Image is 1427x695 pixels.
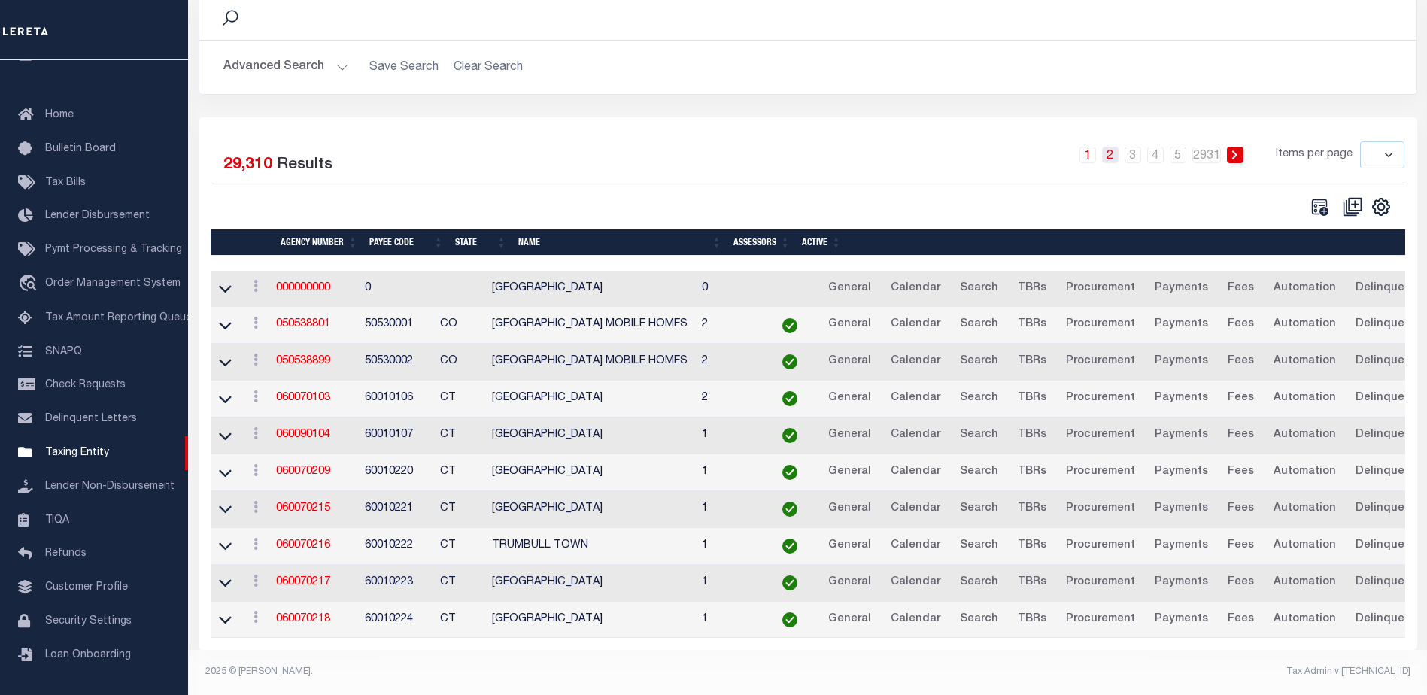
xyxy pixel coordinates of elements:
[1276,147,1353,163] span: Items per page
[359,528,434,565] td: 60010222
[359,271,434,308] td: 0
[1221,277,1261,301] a: Fees
[1267,423,1343,448] a: Automation
[884,497,947,521] a: Calendar
[45,346,82,357] span: SNAPQ
[434,307,487,344] td: CO
[486,381,696,417] td: [GEOGRAPHIC_DATA]
[1148,497,1215,521] a: Payments
[486,417,696,454] td: [GEOGRAPHIC_DATA]
[1147,147,1164,163] a: 4
[1011,277,1053,301] a: TBRs
[486,271,696,308] td: [GEOGRAPHIC_DATA]
[359,565,434,602] td: 60010223
[1267,387,1343,411] a: Automation
[486,565,696,602] td: [GEOGRAPHIC_DATA]
[434,565,487,602] td: CT
[821,571,878,595] a: General
[275,229,363,256] th: Agency Number: activate to sort column ascending
[696,565,764,602] td: 1
[1011,534,1053,558] a: TBRs
[953,277,1005,301] a: Search
[223,53,348,82] button: Advanced Search
[276,319,330,329] a: 050538801
[819,665,1410,678] div: Tax Admin v.[TECHNICAL_ID]
[45,616,132,627] span: Security Settings
[696,491,764,528] td: 1
[884,460,947,484] a: Calendar
[45,514,69,525] span: TIQA
[782,391,797,406] img: check-icon-green.svg
[486,528,696,565] td: TRUMBULL TOWN
[1079,147,1096,163] a: 1
[1011,460,1053,484] a: TBRs
[884,387,947,411] a: Calendar
[1267,608,1343,632] a: Automation
[696,307,764,344] td: 2
[1221,608,1261,632] a: Fees
[359,307,434,344] td: 50530001
[1221,571,1261,595] a: Fees
[277,153,332,178] label: Results
[194,665,808,678] div: 2025 © [PERSON_NAME].
[276,283,330,293] a: 000000000
[276,429,330,440] a: 060090104
[486,454,696,491] td: [GEOGRAPHIC_DATA]
[1059,497,1142,521] a: Procurement
[359,602,434,639] td: 60010224
[45,313,192,323] span: Tax Amount Reporting Queue
[486,344,696,381] td: [GEOGRAPHIC_DATA] MOBILE HOMES
[1059,350,1142,374] a: Procurement
[1148,608,1215,632] a: Payments
[821,350,878,374] a: General
[1059,460,1142,484] a: Procurement
[782,428,797,443] img: check-icon-green.svg
[276,466,330,477] a: 060070209
[359,381,434,417] td: 60010106
[223,157,272,173] span: 29,310
[953,608,1005,632] a: Search
[1059,608,1142,632] a: Procurement
[1059,571,1142,595] a: Procurement
[1148,571,1215,595] a: Payments
[1148,350,1215,374] a: Payments
[782,539,797,554] img: check-icon-green.svg
[1148,534,1215,558] a: Payments
[276,577,330,587] a: 060070217
[1192,147,1221,163] a: 2931
[276,393,330,403] a: 060070103
[1148,460,1215,484] a: Payments
[45,414,137,424] span: Delinquent Letters
[782,318,797,333] img: check-icon-green.svg
[884,534,947,558] a: Calendar
[486,602,696,639] td: [GEOGRAPHIC_DATA]
[45,582,128,593] span: Customer Profile
[1267,571,1343,595] a: Automation
[953,350,1005,374] a: Search
[1267,313,1343,337] a: Automation
[1011,387,1053,411] a: TBRs
[449,229,512,256] th: State: activate to sort column ascending
[434,491,487,528] td: CT
[45,211,150,221] span: Lender Disbursement
[1011,571,1053,595] a: TBRs
[276,503,330,514] a: 060070215
[782,612,797,627] img: check-icon-green.svg
[45,178,86,188] span: Tax Bills
[45,380,126,390] span: Check Requests
[1011,497,1053,521] a: TBRs
[1102,147,1119,163] a: 2
[1170,147,1186,163] a: 5
[821,608,878,632] a: General
[1267,534,1343,558] a: Automation
[486,307,696,344] td: [GEOGRAPHIC_DATA] MOBILE HOMES
[782,354,797,369] img: check-icon-green.svg
[1221,423,1261,448] a: Fees
[45,448,109,458] span: Taxing Entity
[1059,387,1142,411] a: Procurement
[276,614,330,624] a: 060070218
[18,275,42,294] i: travel_explore
[434,528,487,565] td: CT
[1267,350,1343,374] a: Automation
[1148,313,1215,337] a: Payments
